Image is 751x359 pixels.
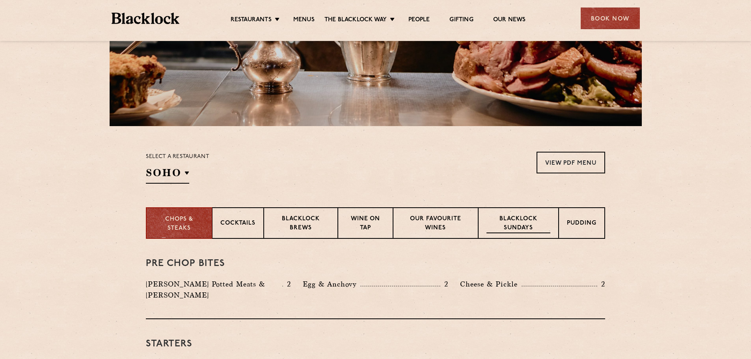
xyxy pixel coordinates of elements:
a: Restaurants [231,16,272,25]
p: [PERSON_NAME] Potted Meats & [PERSON_NAME] [146,279,282,301]
p: Wine on Tap [346,215,385,233]
a: Gifting [449,16,473,25]
p: Cocktails [220,219,255,229]
a: Our News [493,16,526,25]
h2: SOHO [146,166,189,184]
p: Select a restaurant [146,152,209,162]
p: Blacklock Sundays [486,215,550,233]
p: 2 [283,279,291,289]
p: Egg & Anchovy [303,279,360,290]
p: 2 [440,279,448,289]
div: Book Now [581,7,640,29]
p: Chops & Steaks [155,215,204,233]
a: The Blacklock Way [324,16,387,25]
a: View PDF Menu [537,152,605,173]
a: Menus [293,16,315,25]
img: BL_Textured_Logo-footer-cropped.svg [112,13,180,24]
h3: Starters [146,339,605,349]
p: 2 [597,279,605,289]
p: Our favourite wines [401,215,470,233]
h3: Pre Chop Bites [146,259,605,269]
a: People [408,16,430,25]
p: Cheese & Pickle [460,279,522,290]
p: Pudding [567,219,596,229]
p: Blacklock Brews [272,215,330,233]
